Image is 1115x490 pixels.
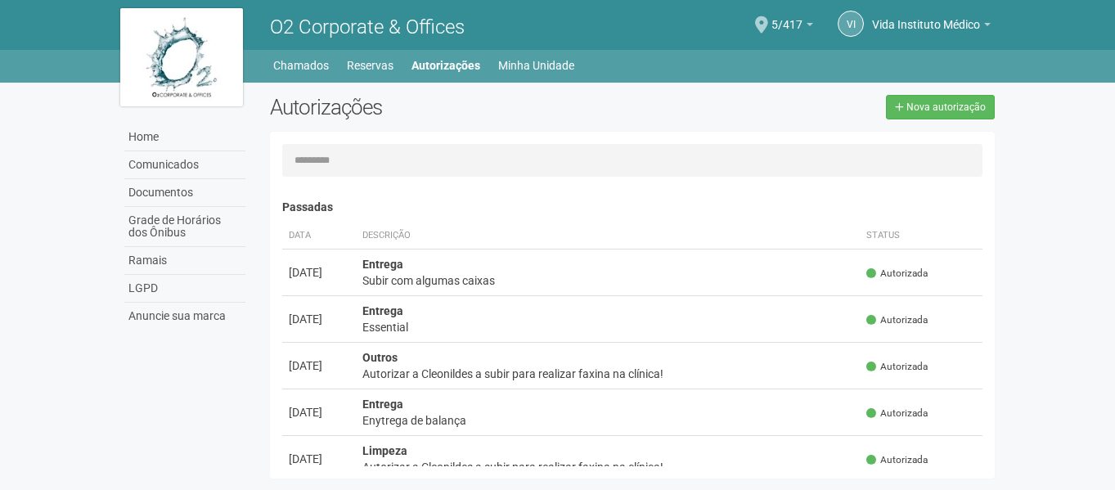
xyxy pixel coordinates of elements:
[872,20,991,34] a: Vida Instituto Médico
[282,223,356,249] th: Data
[289,311,349,327] div: [DATE]
[289,451,349,467] div: [DATE]
[124,247,245,275] a: Ramais
[771,2,803,31] span: 5/417
[866,267,928,281] span: Autorizada
[124,303,245,330] a: Anuncie sua marca
[838,11,864,37] a: VI
[270,16,465,38] span: O2 Corporate & Offices
[120,8,243,106] img: logo.jpg
[362,459,854,475] div: Autorizar a Cleonildes a subir para realizar faxina na clínica!
[356,223,861,249] th: Descrição
[362,272,854,289] div: Subir com algumas caixas
[362,444,407,457] strong: Limpeza
[886,95,995,119] a: Nova autorização
[273,54,329,77] a: Chamados
[866,313,928,327] span: Autorizada
[124,151,245,179] a: Comunicados
[282,201,983,214] h4: Passadas
[771,20,813,34] a: 5/417
[498,54,574,77] a: Minha Unidade
[124,124,245,151] a: Home
[362,304,403,317] strong: Entrega
[362,412,854,429] div: Enytrega de balança
[362,366,854,382] div: Autorizar a Cleonildes a subir para realizar faxina na clínica!
[906,101,986,113] span: Nova autorização
[289,264,349,281] div: [DATE]
[347,54,393,77] a: Reservas
[362,351,398,364] strong: Outros
[289,357,349,374] div: [DATE]
[866,453,928,467] span: Autorizada
[860,223,982,249] th: Status
[270,95,620,119] h2: Autorizações
[362,319,854,335] div: Essential
[411,54,480,77] a: Autorizações
[872,2,980,31] span: Vida Instituto Médico
[289,404,349,420] div: [DATE]
[124,275,245,303] a: LGPD
[362,398,403,411] strong: Entrega
[866,407,928,420] span: Autorizada
[362,258,403,271] strong: Entrega
[124,207,245,247] a: Grade de Horários dos Ônibus
[866,360,928,374] span: Autorizada
[124,179,245,207] a: Documentos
